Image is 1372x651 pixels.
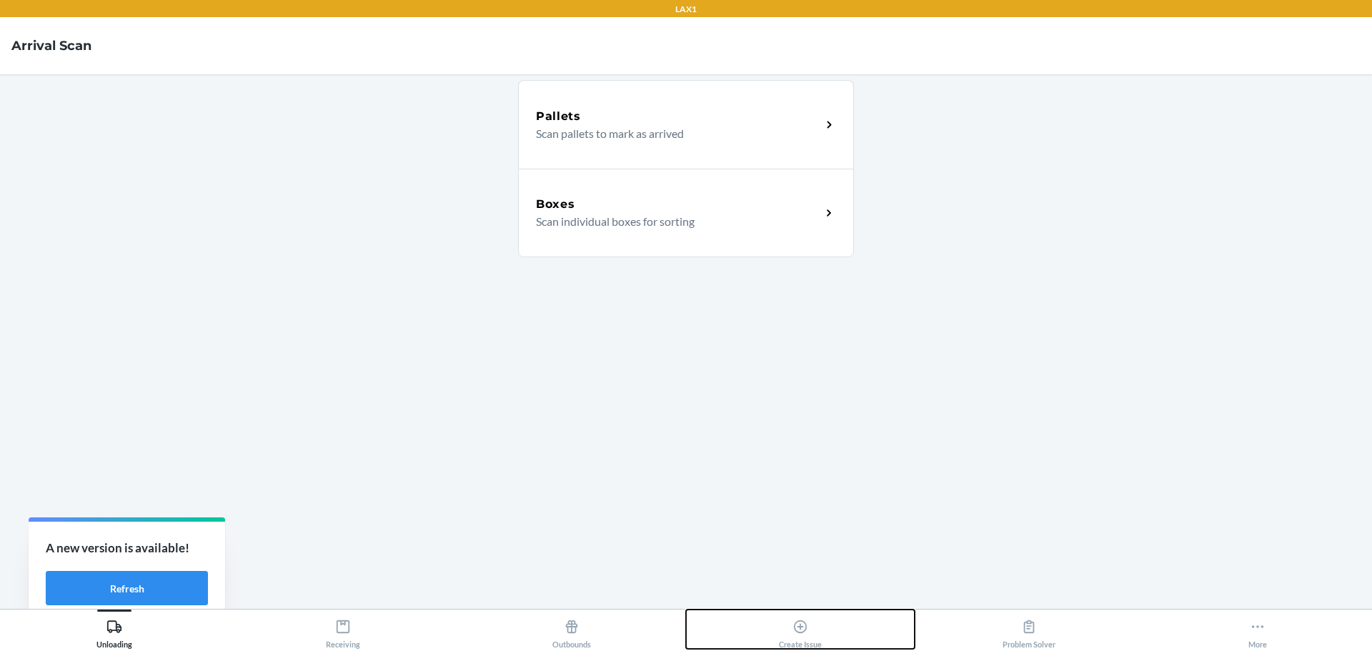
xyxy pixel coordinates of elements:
h5: Pallets [536,108,581,125]
p: A new version is available! [46,539,208,557]
div: Unloading [96,613,132,649]
h5: Boxes [536,196,575,213]
div: Receiving [326,613,360,649]
div: More [1248,613,1267,649]
div: Outbounds [552,613,591,649]
button: Receiving [229,610,457,649]
div: Create Issue [779,613,822,649]
p: Scan pallets to mark as arrived [536,125,810,142]
button: Problem Solver [915,610,1143,649]
div: Problem Solver [1003,613,1055,649]
button: Outbounds [457,610,686,649]
p: LAX1 [675,3,697,16]
p: Scan individual boxes for sorting [536,213,810,230]
a: BoxesScan individual boxes for sorting [518,169,854,257]
h4: Arrival Scan [11,36,91,55]
button: Refresh [46,571,208,605]
button: More [1143,610,1372,649]
a: PalletsScan pallets to mark as arrived [518,80,854,169]
button: Create Issue [686,610,915,649]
